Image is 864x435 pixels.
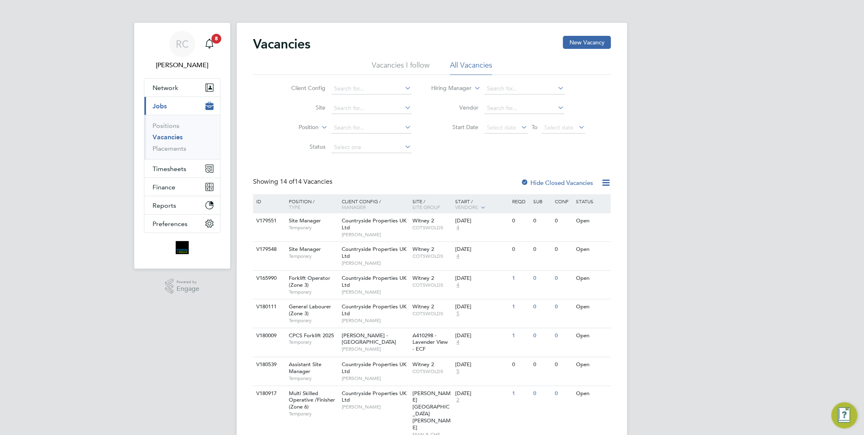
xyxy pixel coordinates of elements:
div: Open [574,271,610,286]
a: RC[PERSON_NAME] [144,31,220,70]
div: Showing [253,178,334,186]
div: Conf [553,194,574,208]
div: V165990 [254,271,283,286]
div: Status [574,194,610,208]
div: 0 [532,213,553,228]
span: 14 Vacancies [280,178,332,186]
span: Witney 2 [413,246,434,253]
span: 14 of [280,178,295,186]
span: Site Group [413,204,441,210]
h2: Vacancies [253,36,310,52]
span: Assistant Site Manager [289,361,321,375]
span: Reports [153,202,176,209]
div: 0 [553,213,574,228]
span: Countryside Properties UK Ltd [342,217,406,231]
span: [PERSON_NAME] [342,346,409,352]
span: [PERSON_NAME][GEOGRAPHIC_DATA][PERSON_NAME] [413,390,451,431]
input: Select one [332,142,412,153]
span: Countryside Properties UK Ltd [342,246,406,259]
span: COTSWOLDS [413,310,452,317]
span: Countryside Properties UK Ltd [342,361,406,375]
span: [PERSON_NAME] [342,260,409,266]
div: Site / [411,194,454,214]
span: 4 [455,224,460,231]
button: Network [144,79,220,97]
span: COTSWOLDS [413,224,452,231]
span: 5 [455,310,460,317]
span: Temporary [289,224,338,231]
div: [DATE] [455,246,508,253]
span: [PERSON_NAME] [342,231,409,238]
span: Countryside Properties UK Ltd [342,303,406,317]
button: Timesheets [144,160,220,178]
span: Select date [487,124,517,131]
span: 4 [455,339,460,346]
label: Position [272,123,319,132]
span: RC [176,39,189,49]
span: Countryside Properties UK Ltd [342,390,406,404]
span: Engage [177,286,199,292]
span: Site Manager [289,246,321,253]
div: 0 [510,357,531,372]
span: General Labourer (Zone 3) [289,303,331,317]
div: 0 [510,242,531,257]
button: Preferences [144,215,220,233]
div: V180539 [254,357,283,372]
span: COTSWOLDS [413,282,452,288]
span: Temporary [289,317,338,324]
span: [PERSON_NAME] [342,289,409,295]
div: [DATE] [455,361,508,368]
div: V179548 [254,242,283,257]
img: bromak-logo-retina.png [176,241,189,254]
div: Start / [453,194,510,215]
input: Search for... [332,83,412,94]
div: 0 [553,271,574,286]
span: COTSWOLDS [413,368,452,375]
span: Forklift Operator (Zone 3) [289,275,330,288]
a: Powered byEngage [165,279,200,294]
li: All Vacancies [450,60,492,75]
div: 0 [553,242,574,257]
div: [DATE] [455,275,508,282]
div: V180009 [254,328,283,343]
button: Finance [144,178,220,196]
span: Countryside Properties UK Ltd [342,275,406,288]
span: [PERSON_NAME] [342,317,409,324]
span: Network [153,84,178,92]
div: V179551 [254,213,283,228]
label: Hide Closed Vacancies [521,179,593,187]
a: Go to home page [144,241,220,254]
div: 1 [510,328,531,343]
span: Witney 2 [413,275,434,281]
label: Vendor [432,104,479,111]
span: [PERSON_NAME] - [GEOGRAPHIC_DATA] [342,332,396,346]
span: Temporary [289,339,338,345]
span: To [530,122,540,132]
button: Jobs [144,97,220,115]
div: Open [574,357,610,372]
div: Position / [283,194,340,214]
a: 8 [201,31,218,57]
div: Open [574,328,610,343]
div: Sub [532,194,553,208]
nav: Main navigation [134,23,230,269]
div: 0 [553,328,574,343]
span: CPCS Forklift 2025 [289,332,334,339]
div: [DATE] [455,217,508,224]
div: 0 [532,299,553,314]
div: Jobs [144,115,220,159]
input: Search for... [484,103,565,114]
span: 4 [455,282,460,289]
span: Finance [153,183,175,191]
span: 4 [455,253,460,260]
li: Vacancies I follow [372,60,430,75]
label: Hiring Manager [425,84,472,92]
span: [PERSON_NAME] [342,375,409,382]
span: Timesheets [153,165,186,173]
button: Reports [144,196,220,214]
div: Client Config / [340,194,411,214]
div: V180111 [254,299,283,314]
span: Vendors [455,204,478,210]
span: Type [289,204,300,210]
a: Vacancies [153,133,183,141]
